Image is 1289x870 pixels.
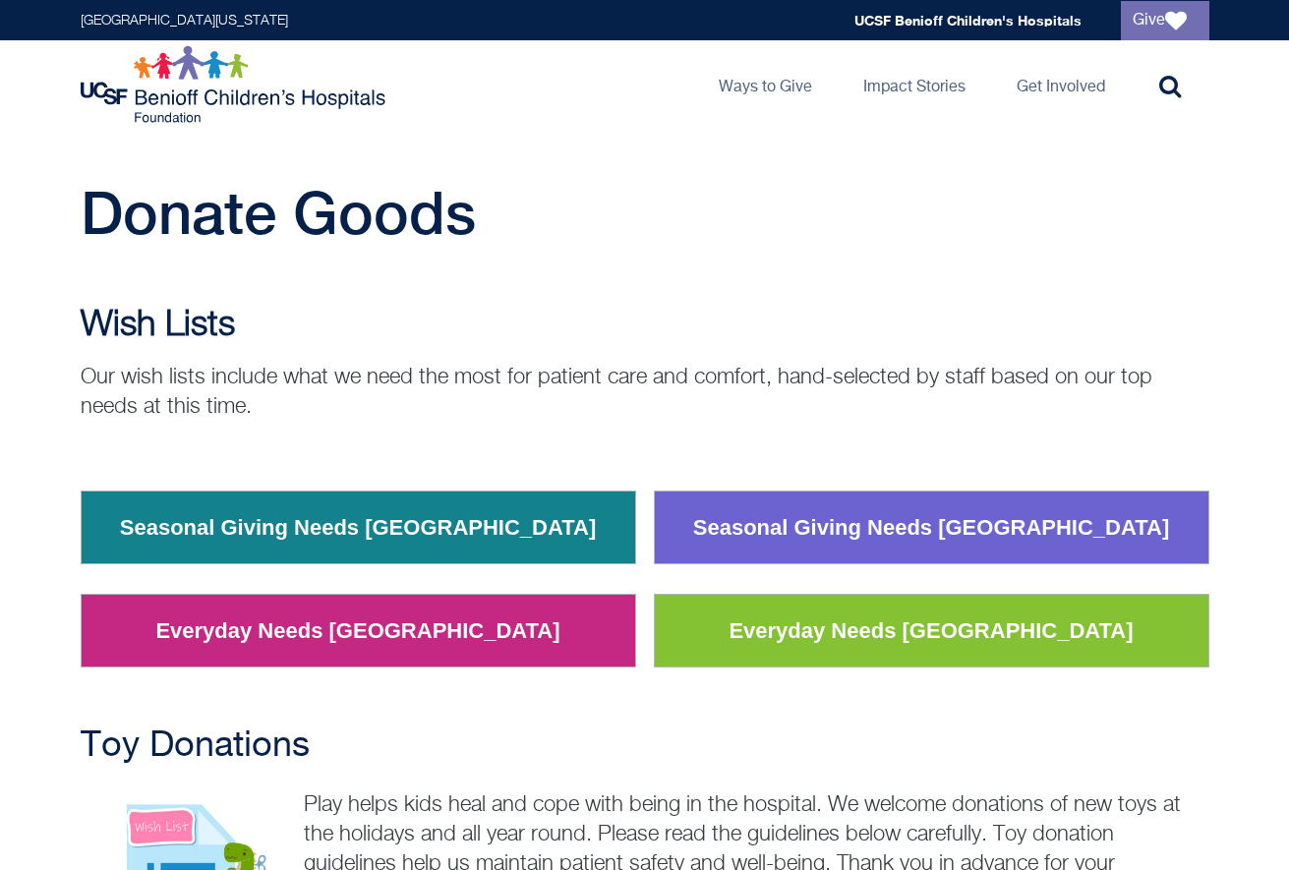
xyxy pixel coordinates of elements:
a: Everyday Needs [GEOGRAPHIC_DATA] [141,606,574,657]
a: UCSF Benioff Children's Hospitals [854,12,1082,29]
span: Donate Goods [81,178,476,247]
img: Logo for UCSF Benioff Children's Hospitals Foundation [81,45,390,124]
h2: Wish Lists [81,306,1209,345]
a: Seasonal Giving Needs [GEOGRAPHIC_DATA] [105,502,612,553]
a: Ways to Give [703,40,828,129]
a: [GEOGRAPHIC_DATA][US_STATE] [81,14,288,28]
a: Seasonal Giving Needs [GEOGRAPHIC_DATA] [678,502,1185,553]
p: Our wish lists include what we need the most for patient care and comfort, hand-selected by staff... [81,363,1209,422]
a: Everyday Needs [GEOGRAPHIC_DATA] [714,606,1147,657]
h2: Toy Donations [81,726,1209,766]
a: Give [1121,1,1209,40]
a: Get Involved [1001,40,1121,129]
a: Impact Stories [848,40,981,129]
